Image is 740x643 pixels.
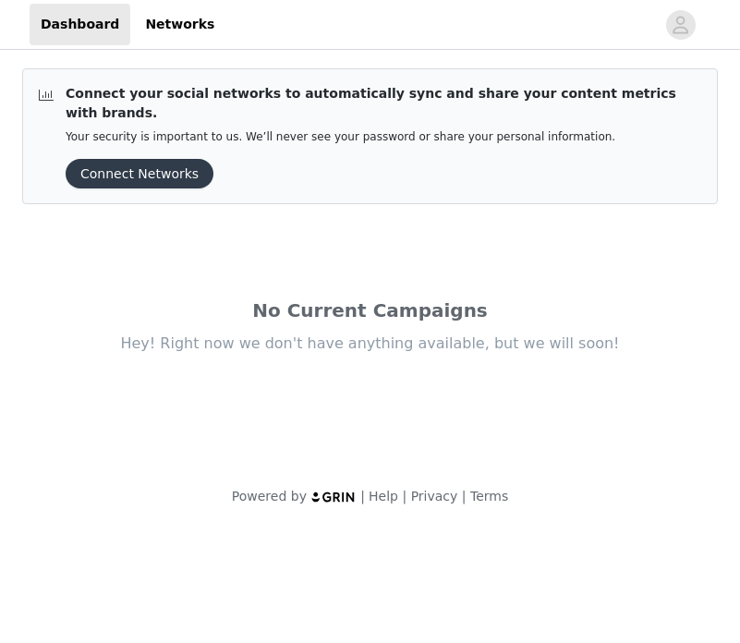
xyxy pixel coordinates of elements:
button: Connect Networks [66,159,213,188]
p: Your security is important to us. We’ll never see your password or share your personal information. [66,130,702,144]
p: Connect your social networks to automatically sync and share your content metrics with brands. [66,84,702,123]
img: logo [310,491,357,503]
span: | [462,489,467,503]
div: No Current Campaigns [55,297,685,324]
span: | [360,489,365,503]
a: Privacy [411,489,458,503]
a: Dashboard [30,4,130,45]
span: Powered by [232,489,307,503]
div: Hey! Right now we don't have anything available, but we will soon! [55,334,685,354]
div: avatar [672,10,689,40]
a: Help [369,489,398,503]
span: | [402,489,406,503]
a: Terms [470,489,508,503]
a: Networks [134,4,225,45]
